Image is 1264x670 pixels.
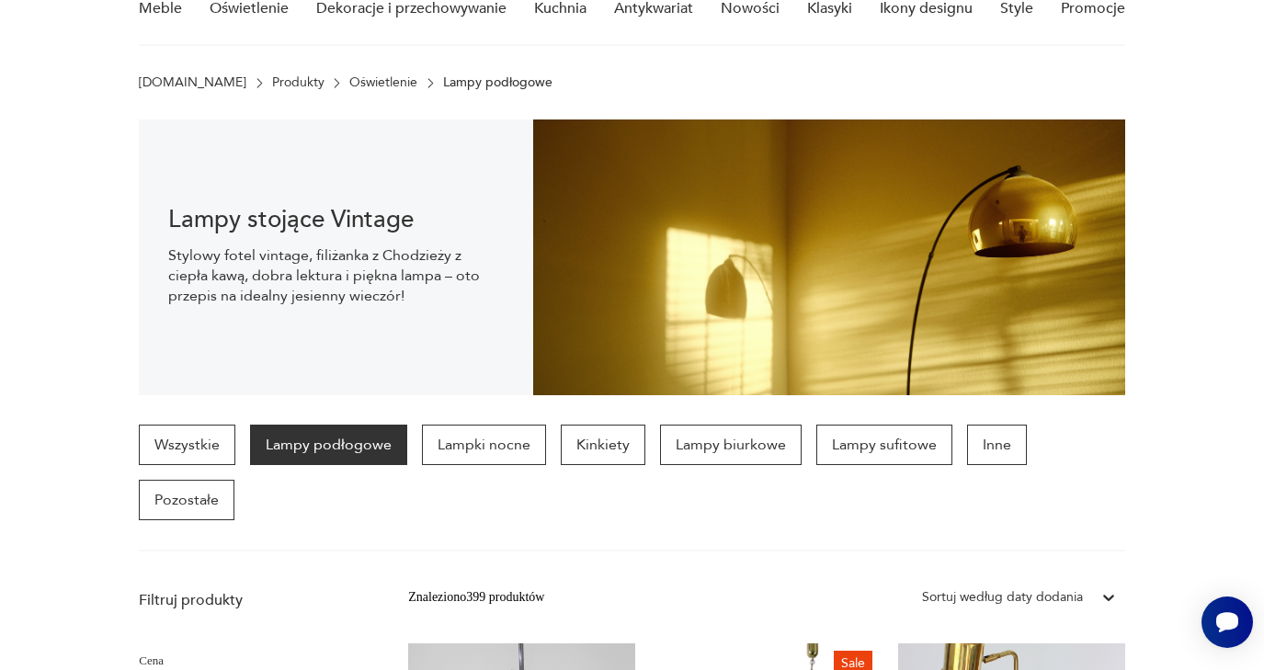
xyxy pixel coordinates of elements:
[422,425,546,465] a: Lampki nocne
[139,75,246,90] a: [DOMAIN_NAME]
[250,425,407,465] a: Lampy podłogowe
[168,209,504,231] h1: Lampy stojące Vintage
[139,590,364,610] p: Filtruj produkty
[139,425,235,465] a: Wszystkie
[1201,596,1253,648] iframe: Smartsupp widget button
[168,245,504,306] p: Stylowy fotel vintage, filiżanka z Chodzieży z ciepła kawą, dobra lektura i piękna lampa – oto pr...
[349,75,417,90] a: Oświetlenie
[443,75,552,90] p: Lampy podłogowe
[967,425,1027,465] a: Inne
[139,480,234,520] a: Pozostałe
[272,75,325,90] a: Produkty
[533,119,1125,395] img: 10e6338538aad63f941a4120ddb6aaec.jpg
[816,425,952,465] a: Lampy sufitowe
[922,587,1083,608] div: Sortuj według daty dodania
[561,425,645,465] a: Kinkiety
[408,587,544,608] div: Znaleziono 399 produktów
[660,425,802,465] a: Lampy biurkowe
